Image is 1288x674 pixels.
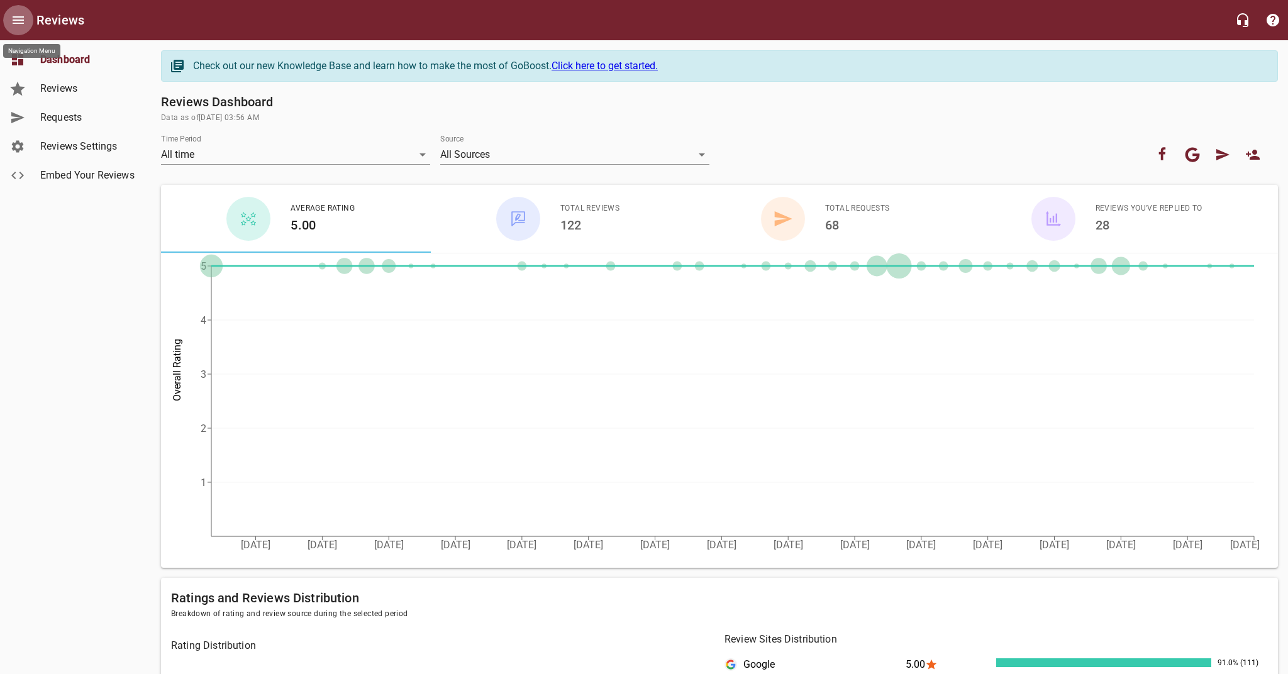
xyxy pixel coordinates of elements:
tspan: [DATE] [1106,539,1136,551]
tspan: 4 [201,314,206,326]
h6: Ratings and Reviews Distribution [171,588,1268,608]
div: 5.00 [906,658,996,671]
h6: 122 [560,215,619,235]
a: Request Review [1207,140,1238,170]
span: Average Rating [291,202,355,215]
h6: 5.00 [291,215,355,235]
div: All Sources [440,145,709,165]
span: Reviews Settings [40,139,136,154]
tspan: 1 [201,477,206,489]
tspan: [DATE] [973,539,1002,551]
tspan: [DATE] [1040,539,1069,551]
div: All time [161,145,430,165]
tspan: [DATE] [774,539,803,551]
tspan: [DATE] [840,539,870,551]
tspan: [DATE] [574,539,603,551]
button: Your Facebook account is connected [1147,140,1177,170]
tspan: Overall Rating [171,339,183,401]
tspan: [DATE] [906,539,936,551]
button: Support Portal [1258,5,1288,35]
tspan: 2 [201,423,206,434]
tspan: [DATE] [640,539,670,551]
tspan: 3 [201,368,206,380]
tspan: [DATE] [241,539,270,551]
span: Embed Your Reviews [40,168,136,183]
div: 91.0% (111) [1214,658,1274,667]
tspan: [DATE] [1173,539,1202,551]
h6: Rating Distribution [171,637,714,655]
span: Data as of [DATE] 03:56 AM [161,112,1278,124]
span: Reviews You've Replied To [1096,202,1202,215]
span: Total Reviews [560,202,619,215]
tspan: [DATE] [308,539,337,551]
a: New User [1238,140,1268,170]
span: Breakdown of rating and review source during the selected period [171,608,1268,621]
span: Requests [40,110,136,125]
button: Live Chat [1228,5,1258,35]
button: Your google account is connected [1177,140,1207,170]
tspan: [DATE] [374,539,404,551]
tspan: [DATE] [1230,539,1260,551]
span: Total Requests [825,202,890,215]
h6: 28 [1096,215,1202,235]
tspan: 5 [201,260,206,272]
h6: Reviews [36,10,84,30]
div: Google [724,658,906,671]
h6: 68 [825,215,890,235]
tspan: [DATE] [507,539,536,551]
label: Time Period [161,135,201,143]
label: Source [440,135,464,143]
span: Reviews [40,81,136,96]
tspan: [DATE] [441,539,470,551]
h6: Reviews Dashboard [161,92,1278,112]
a: Click here to get started. [552,60,658,72]
tspan: [DATE] [707,539,736,551]
img: google-dark.png [724,658,737,671]
div: Check out our new Knowledge Base and learn how to make the most of GoBoost. [193,58,1265,74]
h6: Review Sites Distribution [724,631,1268,648]
div: Google [724,658,737,671]
button: Open drawer [3,5,33,35]
span: Dashboard [40,52,136,67]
